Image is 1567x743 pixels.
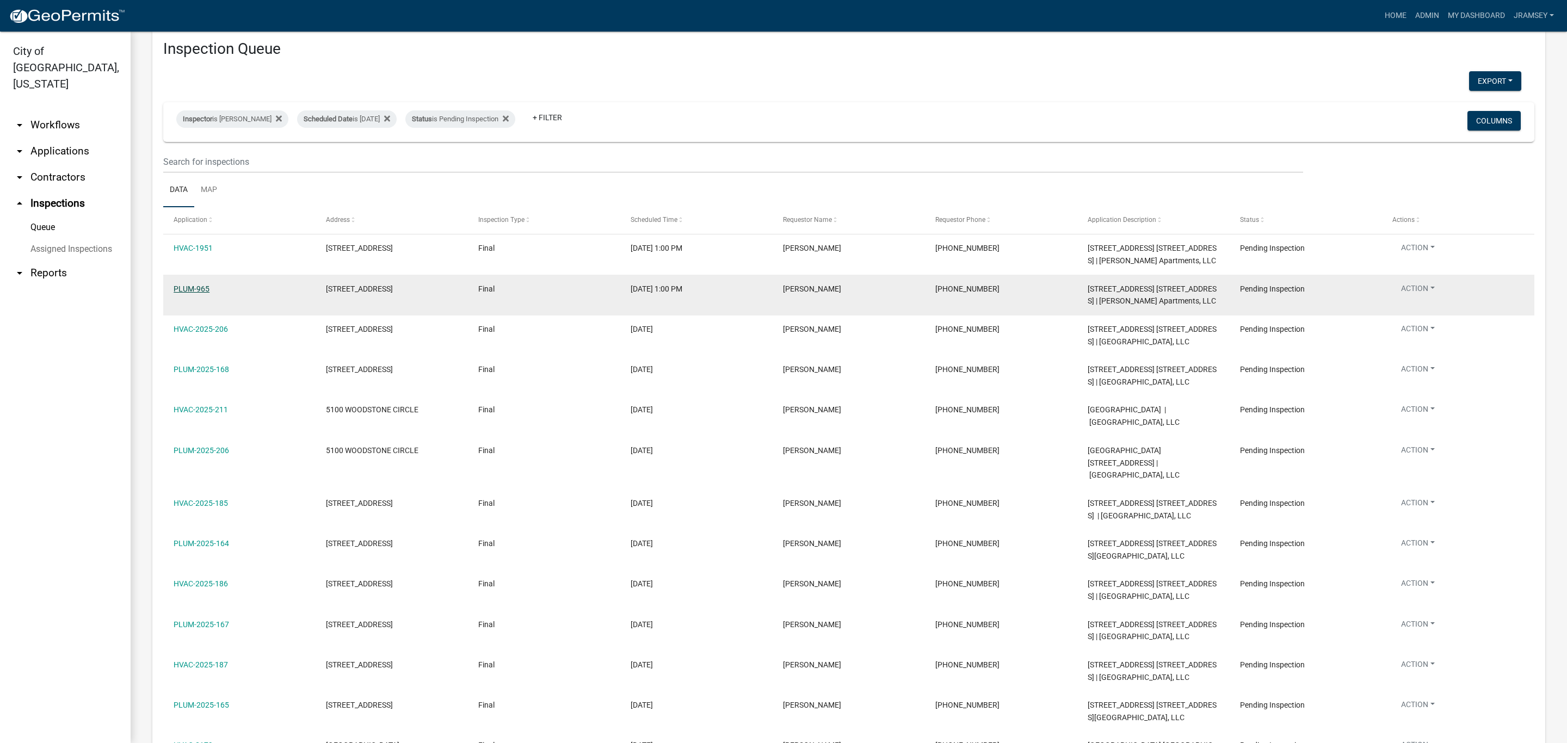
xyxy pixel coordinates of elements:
[1240,539,1305,548] span: Pending Inspection
[326,244,393,252] span: 4501 TOWN CENTER BOULEVARD
[174,405,228,414] a: HVAC-2025-211
[1240,216,1259,224] span: Status
[174,539,229,548] a: PLUM-2025-164
[631,578,762,590] div: [DATE]
[1240,405,1305,414] span: Pending Inspection
[478,539,495,548] span: Final
[631,444,762,457] div: [DATE]
[478,620,495,629] span: Final
[1392,618,1443,634] button: Action
[783,216,832,224] span: Requestor Name
[174,620,229,629] a: PLUM-2025-167
[1240,284,1305,293] span: Pending Inspection
[176,110,288,128] div: is [PERSON_NAME]
[1382,207,1534,233] datatable-header-cell: Actions
[1392,283,1443,299] button: Action
[478,446,495,455] span: Final
[935,405,1000,414] span: 502-403-4429
[326,701,393,709] span: 5116 WOODSTONE CIRCLE
[1088,284,1217,306] span: 4501 TOWN CENTER BOULEVARD 4501 Town Center Blvd., Building 9 | Warren Apartments, LLC
[1380,5,1411,26] a: Home
[1240,325,1305,333] span: Pending Inspection
[183,115,212,123] span: Inspector
[174,216,207,224] span: Application
[1088,405,1180,426] span: 5100 WOODSTONE CIRCLE 5100 Woodstone Circle | Woodstone Creek, LLC
[783,579,841,588] span: CHRIS
[783,701,841,709] span: CHRIS
[326,620,393,629] span: 5118 WOODSTONE CIRCLE
[478,216,525,224] span: Inspection Type
[163,151,1303,173] input: Search for inspections
[935,284,1000,293] span: 812-989-6355
[631,323,762,336] div: [DATE]
[1240,701,1305,709] span: Pending Inspection
[1467,111,1521,131] button: Columns
[478,499,495,507] span: Final
[174,446,229,455] a: PLUM-2025-206
[1392,242,1443,258] button: Action
[405,110,515,128] div: is Pending Inspection
[935,539,1000,548] span: 502-403-4429
[1077,207,1230,233] datatable-header-cell: Application Description
[1411,5,1443,26] a: Admin
[13,267,26,280] i: arrow_drop_down
[631,216,677,224] span: Scheduled Time
[13,119,26,132] i: arrow_drop_down
[783,365,841,374] span: CHRIS
[935,446,1000,455] span: 502-403-4429
[631,618,762,631] div: [DATE]
[524,108,571,127] a: + Filter
[478,365,495,374] span: Final
[783,446,841,455] span: CHRIS
[412,115,432,123] span: Status
[316,207,468,233] datatable-header-cell: Address
[935,216,985,224] span: Requestor Phone
[1088,446,1180,480] span: 5100 WOODSTONE CIRCLE 5100 Woodstone Circle, LOT 162 | Woodstone Creek, LLC
[326,539,393,548] span: 5120 WOODSTONE CIRCLE
[478,701,495,709] span: Final
[935,365,1000,374] span: 502-403-4429
[631,242,762,255] div: [DATE] 1:00 PM
[174,284,209,293] a: PLUM-965
[163,173,194,208] a: Data
[1088,660,1217,682] span: 5116 WOODSTONE CIRCLE 5116 Woodstone Circle lot154 | Woodstone Creek, LLC
[304,115,353,123] span: Scheduled Date
[194,173,224,208] a: Map
[1240,244,1305,252] span: Pending Inspection
[1469,71,1521,91] button: Export
[1392,578,1443,593] button: Action
[468,207,620,233] datatable-header-cell: Inspection Type
[620,207,773,233] datatable-header-cell: Scheduled Time
[478,660,495,669] span: Final
[174,660,228,669] a: HVAC-2025-187
[478,244,495,252] span: Final
[783,405,841,414] span: CHRIS
[1392,537,1443,553] button: Action
[1088,539,1217,560] span: 5120 WOODSTONE CIRCLE 5120 Woodstone Circle, Lot 152 | Woodstone Creek, LLC
[783,284,841,293] span: CAMERON
[326,499,393,507] span: 5120 WOODSTONE CIRCLE
[1240,365,1305,374] span: Pending Inspection
[326,446,418,455] span: 5100 WOODSTONE CIRCLE
[1443,5,1509,26] a: My Dashboard
[13,145,26,158] i: arrow_drop_down
[935,499,1000,507] span: 502-403-4429
[326,216,350,224] span: Address
[326,579,393,588] span: 5118 WOODSTONE CIRCLE
[1088,216,1156,224] span: Application Description
[174,701,229,709] a: PLUM-2025-165
[326,284,393,293] span: 4501 TOWN CENTER BOULEVARD
[1240,499,1305,507] span: Pending Inspection
[1392,659,1443,674] button: Action
[326,660,393,669] span: 5116 WOODSTONE CIRCLE
[935,660,1000,669] span: 502-403-4429
[163,40,1534,58] h3: Inspection Queue
[1392,444,1443,460] button: Action
[297,110,397,128] div: is [DATE]
[1088,620,1217,641] span: 5118 WOODSTONE CIRCLE 5118 Woodstone Circle, Lot 153 | Woodstone Creek, LLC
[1392,699,1443,715] button: Action
[935,325,1000,333] span: 502-403-4429
[935,579,1000,588] span: 502-403-4429
[174,499,228,507] a: HVAC-2025-185
[1088,579,1217,600] span: 5118 WOODSTONE CIRCLE 5118 Woodstone Circle lot 153 | Woodstone Creek, LLC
